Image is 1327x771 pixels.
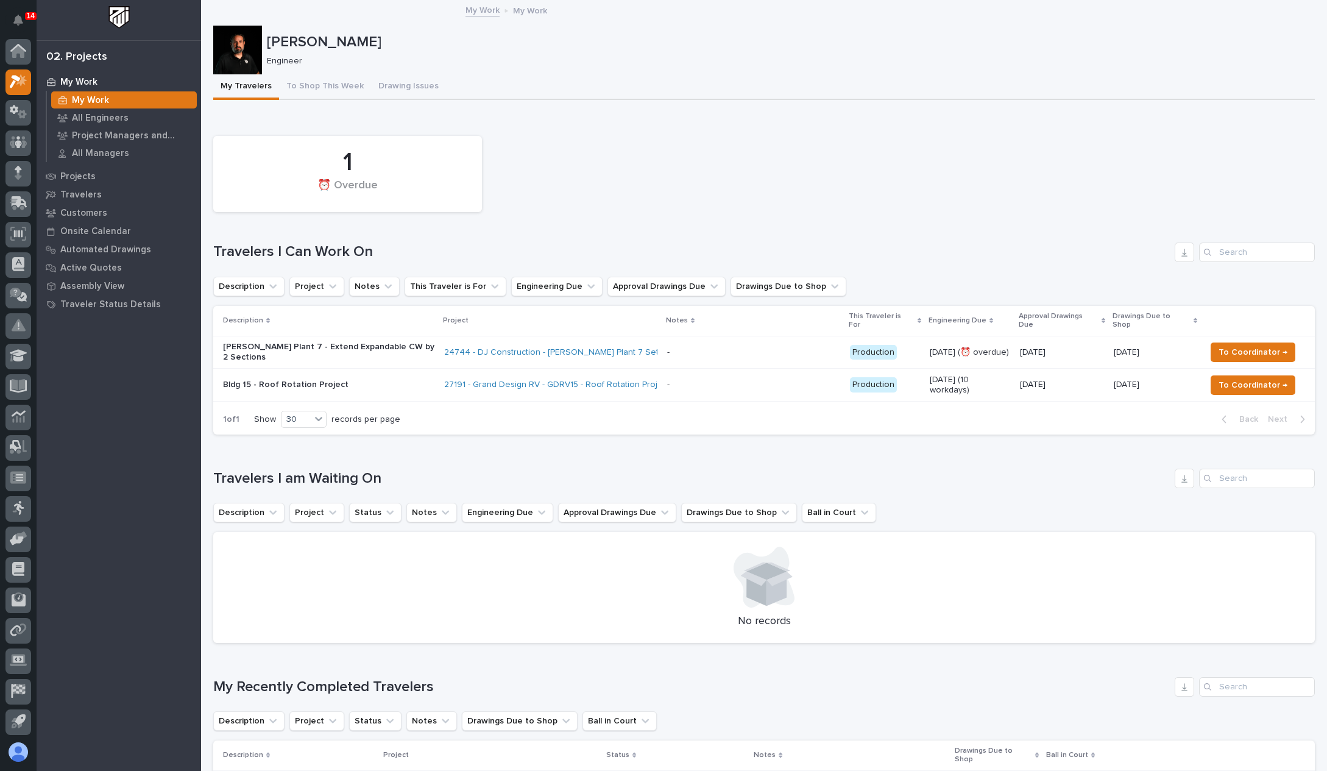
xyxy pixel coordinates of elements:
p: [DATE] [1114,345,1142,358]
button: Drawing Issues [371,74,446,100]
p: Project Managers and Engineers [72,130,192,141]
p: Customers [60,208,107,219]
button: Description [213,711,285,731]
p: Show [254,414,276,425]
p: This Traveler is For [849,310,915,332]
p: [DATE] [1020,347,1104,358]
h1: Travelers I am Waiting On [213,470,1170,488]
input: Search [1199,469,1315,488]
p: [DATE] (⏰ overdue) [930,347,1010,358]
p: Status [606,748,629,762]
span: To Coordinator → [1219,345,1287,360]
a: My Work [37,73,201,91]
p: [DATE] [1020,380,1104,390]
div: 30 [281,413,311,426]
button: Ball in Court [802,503,876,522]
button: Status [349,711,402,731]
a: All Managers [47,144,201,162]
button: Description [213,277,285,296]
p: 1 of 1 [213,405,249,435]
div: - [667,347,670,358]
p: Description [223,314,263,327]
button: Notes [349,277,400,296]
button: Back [1212,414,1263,425]
a: Project Managers and Engineers [47,127,201,144]
button: This Traveler is For [405,277,506,296]
p: My Work [513,3,547,16]
a: 24744 - DJ Construction - [PERSON_NAME] Plant 7 Setup [444,347,668,358]
div: Production [850,345,897,360]
p: Project [443,314,469,327]
button: To Coordinator → [1211,375,1295,395]
p: [DATE] [1114,377,1142,390]
span: Next [1268,414,1295,425]
p: Project [383,748,409,762]
span: Back [1232,414,1258,425]
p: Description [223,748,263,762]
button: Notes [406,503,457,522]
button: Approval Drawings Due [607,277,726,296]
tr: Bldg 15 - Roof Rotation Project27191 - Grand Design RV - GDRV15 - Roof Rotation Project - Product... [213,369,1315,402]
a: Active Quotes [37,258,201,277]
button: Approval Drawings Due [558,503,676,522]
button: Description [213,503,285,522]
p: All Managers [72,148,129,159]
button: Project [289,277,344,296]
button: users-avatar [5,739,31,765]
p: My Work [60,77,97,88]
button: Drawings Due to Shop [681,503,797,522]
button: Project [289,503,344,522]
div: ⏰ Overdue [234,179,461,205]
p: Traveler Status Details [60,299,161,310]
p: 14 [27,12,35,20]
a: Travelers [37,185,201,204]
p: Engineering Due [929,314,986,327]
input: Search [1199,677,1315,697]
p: Notes [754,748,776,762]
button: Engineering Due [462,503,553,522]
input: Search [1199,243,1315,262]
button: Engineering Due [511,277,603,296]
a: Projects [37,167,201,185]
button: Drawings Due to Shop [731,277,846,296]
div: 02. Projects [46,51,107,64]
button: Notes [406,711,457,731]
p: [DATE] (10 workdays) [930,375,1010,396]
p: Engineer [267,56,1305,66]
div: Notifications14 [15,15,31,34]
h1: Travelers I Can Work On [213,243,1170,261]
p: Assembly View [60,281,124,292]
button: Ball in Court [582,711,657,731]
a: 27191 - Grand Design RV - GDRV15 - Roof Rotation Project [444,380,670,390]
p: [PERSON_NAME] [267,34,1310,51]
button: To Coordinator → [1211,343,1295,362]
p: Drawings Due to Shop [955,744,1032,767]
div: - [667,380,670,390]
button: Project [289,711,344,731]
tr: [PERSON_NAME] Plant 7 - Extend Expandable CW by 2 Sections24744 - DJ Construction - [PERSON_NAME]... [213,336,1315,369]
button: To Shop This Week [279,74,371,100]
p: Drawings Due to Shop [1113,310,1190,332]
a: Customers [37,204,201,222]
p: Projects [60,171,96,182]
p: All Engineers [72,113,129,124]
p: Travelers [60,190,102,201]
button: Drawings Due to Shop [462,711,578,731]
p: Notes [666,314,688,327]
p: records per page [331,414,400,425]
a: Onsite Calendar [37,222,201,240]
p: Active Quotes [60,263,122,274]
p: My Work [72,95,109,106]
a: My Work [465,2,500,16]
a: Assembly View [37,277,201,295]
div: Production [850,377,897,393]
span: To Coordinator → [1219,378,1287,393]
a: My Work [47,91,201,108]
p: Automated Drawings [60,244,151,255]
p: Approval Drawings Due [1019,310,1099,332]
button: Next [1263,414,1315,425]
img: Workspace Logo [108,6,130,29]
